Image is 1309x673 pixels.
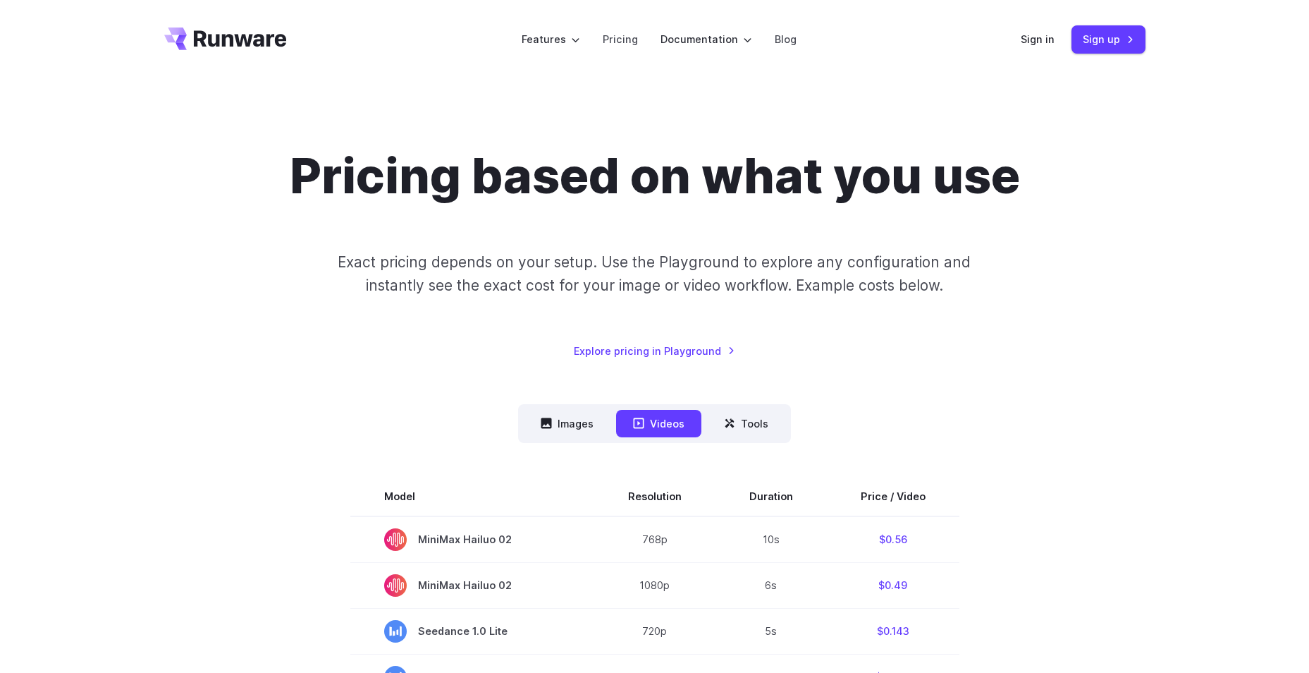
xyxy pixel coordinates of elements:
span: Seedance 1.0 Lite [384,620,560,643]
button: Images [524,410,610,437]
a: Sign in [1021,31,1055,47]
a: Pricing [603,31,638,47]
td: $0.143 [827,608,959,654]
button: Tools [707,410,785,437]
th: Duration [715,477,827,516]
button: Videos [616,410,701,437]
a: Sign up [1071,25,1145,53]
label: Features [522,31,580,47]
span: MiniMax Hailuo 02 [384,528,560,551]
td: 10s [715,516,827,563]
td: 1080p [594,562,715,608]
a: Blog [775,31,797,47]
td: 720p [594,608,715,654]
a: Go to / [164,28,287,50]
span: MiniMax Hailuo 02 [384,574,560,597]
td: 6s [715,562,827,608]
p: Exact pricing depends on your setup. Use the Playground to explore any configuration and instantl... [311,250,997,298]
h1: Pricing based on what you use [290,147,1020,205]
td: 5s [715,608,827,654]
label: Documentation [660,31,752,47]
th: Model [350,477,594,516]
td: 768p [594,516,715,563]
th: Resolution [594,477,715,516]
th: Price / Video [827,477,959,516]
td: $0.56 [827,516,959,563]
td: $0.49 [827,562,959,608]
a: Explore pricing in Playground [574,343,735,359]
